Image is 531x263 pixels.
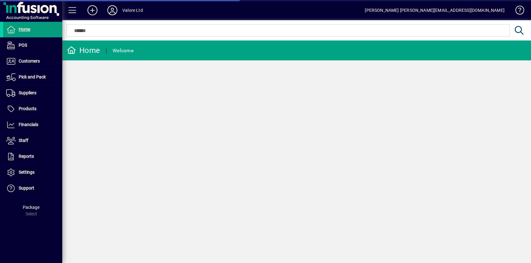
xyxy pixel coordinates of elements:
[19,186,34,190] span: Support
[19,59,40,63] span: Customers
[19,90,36,95] span: Suppliers
[3,149,62,164] a: Reports
[113,46,134,56] div: Welcome
[19,122,38,127] span: Financials
[19,170,35,175] span: Settings
[102,5,122,16] button: Profile
[3,101,62,117] a: Products
[3,69,62,85] a: Pick and Pack
[365,5,505,15] div: [PERSON_NAME] [PERSON_NAME][EMAIL_ADDRESS][DOMAIN_NAME]
[19,138,28,143] span: Staff
[3,165,62,180] a: Settings
[3,117,62,133] a: Financials
[19,43,27,48] span: POS
[3,181,62,196] a: Support
[19,106,36,111] span: Products
[3,85,62,101] a: Suppliers
[23,205,40,210] span: Package
[19,27,30,32] span: Home
[19,74,46,79] span: Pick and Pack
[3,54,62,69] a: Customers
[122,5,143,15] div: Valore Ltd
[67,45,100,55] div: Home
[82,5,102,16] button: Add
[511,1,523,21] a: Knowledge Base
[3,133,62,148] a: Staff
[3,38,62,53] a: POS
[19,154,34,159] span: Reports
